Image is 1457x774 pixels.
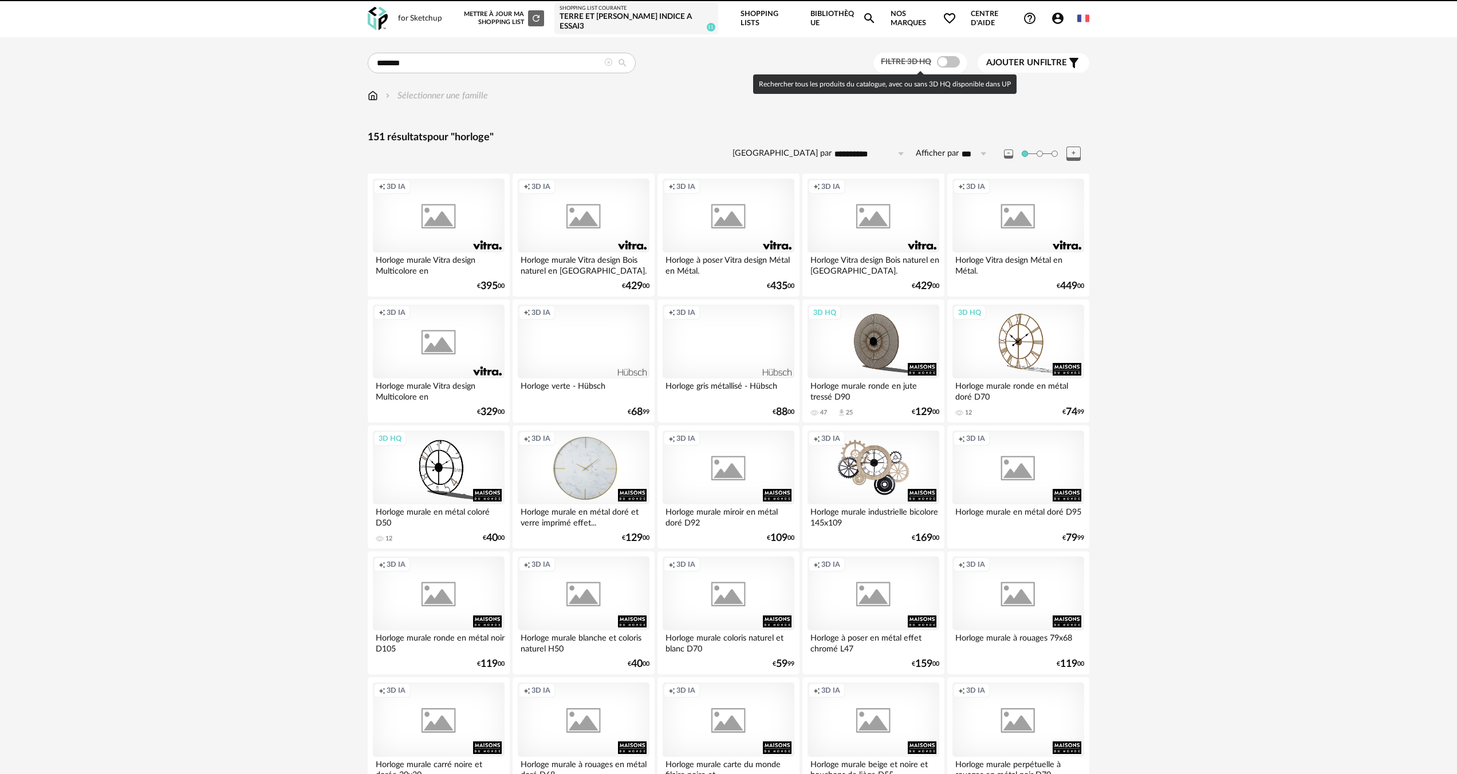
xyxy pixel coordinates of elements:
[373,378,505,401] div: Horloge murale Vitra design Multicolore en [GEOGRAPHIC_DATA].
[531,15,541,21] span: Refresh icon
[773,408,794,416] div: € 00
[947,299,1089,423] a: 3D HQ Horloge murale ronde en métal doré D70 12 €7499
[947,173,1089,297] a: Creation icon 3D IA Horloge Vitra design Métal en Métal. €44900
[518,504,649,527] div: Horloge murale en métal doré et verre imprimé effet...
[813,434,820,443] span: Creation icon
[1062,534,1084,542] div: € 99
[663,252,794,275] div: Horloge à poser Vitra design Métal en Métal.
[513,551,655,675] a: Creation icon 3D IA Horloge murale blanche et coloris naturel H50 €4000
[477,282,505,290] div: € 00
[1077,13,1089,25] img: fr
[398,14,442,24] div: for Sketchup
[943,11,956,25] span: Heart Outline icon
[531,686,550,695] span: 3D IA
[368,299,510,423] a: Creation icon 3D IA Horloge murale Vitra design Multicolore en [GEOGRAPHIC_DATA]. €32900
[676,434,695,443] span: 3D IA
[915,282,932,290] span: 429
[776,660,787,668] span: 59
[387,686,405,695] span: 3D IA
[383,89,488,102] div: Sélectionner une famille
[477,408,505,416] div: € 00
[966,560,985,569] span: 3D IA
[953,305,986,320] div: 3D HQ
[802,299,944,423] a: 3D HQ Horloge murale ronde en jute tressé D90 47 Download icon 25 €12900
[373,431,407,446] div: 3D HQ
[483,534,505,542] div: € 00
[986,57,1067,69] span: filtre
[676,308,695,317] span: 3D IA
[481,282,498,290] span: 395
[1066,534,1077,542] span: 79
[808,305,841,320] div: 3D HQ
[912,660,939,668] div: € 00
[387,560,405,569] span: 3D IA
[1062,408,1084,416] div: € 99
[776,408,787,416] span: 88
[846,409,853,417] div: 25
[523,182,530,191] span: Creation icon
[513,173,655,297] a: Creation icon 3D IA Horloge murale Vitra design Bois naturel en [GEOGRAPHIC_DATA]. €42900
[770,282,787,290] span: 435
[531,308,550,317] span: 3D IA
[952,252,1084,275] div: Horloge Vitra design Métal en Métal.
[625,282,643,290] span: 429
[916,148,959,159] label: Afficher par
[387,308,405,317] span: 3D IA
[965,409,972,417] div: 12
[676,560,695,569] span: 3D IA
[947,551,1089,675] a: Creation icon 3D IA Horloge murale à rouages 79x68 €11900
[373,630,505,653] div: Horloge murale ronde en métal noir D105
[881,58,931,66] span: Filtre 3D HQ
[1051,11,1065,25] span: Account Circle icon
[767,534,794,542] div: € 00
[912,534,939,542] div: € 00
[523,686,530,695] span: Creation icon
[1066,408,1077,416] span: 74
[481,408,498,416] span: 329
[986,58,1040,67] span: Ajouter un
[915,408,932,416] span: 129
[486,534,498,542] span: 40
[808,378,939,401] div: Horloge murale ronde en jute tressé D90
[820,409,827,417] div: 47
[368,131,1089,144] div: 151 résultats
[958,434,965,443] span: Creation icon
[523,308,530,317] span: Creation icon
[622,534,649,542] div: € 00
[915,660,932,668] span: 159
[379,182,385,191] span: Creation icon
[958,560,965,569] span: Creation icon
[808,504,939,527] div: Horloge murale industrielle bicolore 145x109
[676,182,695,191] span: 3D IA
[622,282,649,290] div: € 00
[1060,660,1077,668] span: 119
[628,408,649,416] div: € 99
[631,408,643,416] span: 68
[753,74,1017,94] div: Rechercher tous les produits du catalogue, avec ou sans 3D HQ disponible dans UP
[802,551,944,675] a: Creation icon 3D IA Horloge à poser en métal effet chromé L47 €15900
[368,173,510,297] a: Creation icon 3D IA Horloge murale Vitra design Multicolore en [GEOGRAPHIC_DATA]. €39500
[802,425,944,549] a: Creation icon 3D IA Horloge murale industrielle bicolore 145x109 €16900
[481,660,498,668] span: 119
[802,173,944,297] a: Creation icon 3D IA Horloge Vitra design Bois naturel en [GEOGRAPHIC_DATA]. €42900
[368,89,378,102] img: svg+xml;base64,PHN2ZyB3aWR0aD0iMTYiIGhlaWdodD0iMTciIHZpZXdCb3g9IjAgMCAxNiAxNyIgZmlsbD0ibm9uZSIgeG...
[733,148,832,159] label: [GEOGRAPHIC_DATA] par
[379,308,385,317] span: Creation icon
[668,308,675,317] span: Creation icon
[1051,11,1070,25] span: Account Circle icon
[808,252,939,275] div: Horloge Vitra design Bois naturel en [GEOGRAPHIC_DATA].
[462,10,544,26] div: Mettre à jour ma Shopping List
[368,7,388,30] img: OXP
[657,425,800,549] a: Creation icon 3D IA Horloge murale miroir en métal doré D92 €10900
[1057,282,1084,290] div: € 00
[373,252,505,275] div: Horloge murale Vitra design Multicolore en [GEOGRAPHIC_DATA].
[821,434,840,443] span: 3D IA
[958,686,965,695] span: Creation icon
[560,12,712,32] div: TERRE ET [PERSON_NAME] indice A essai3
[368,425,510,549] a: 3D HQ Horloge murale en métal coloré D50 12 €4000
[1057,660,1084,668] div: € 00
[518,378,649,401] div: Horloge verte - Hübsch
[821,560,840,569] span: 3D IA
[668,686,675,695] span: Creation icon
[773,660,794,668] div: € 99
